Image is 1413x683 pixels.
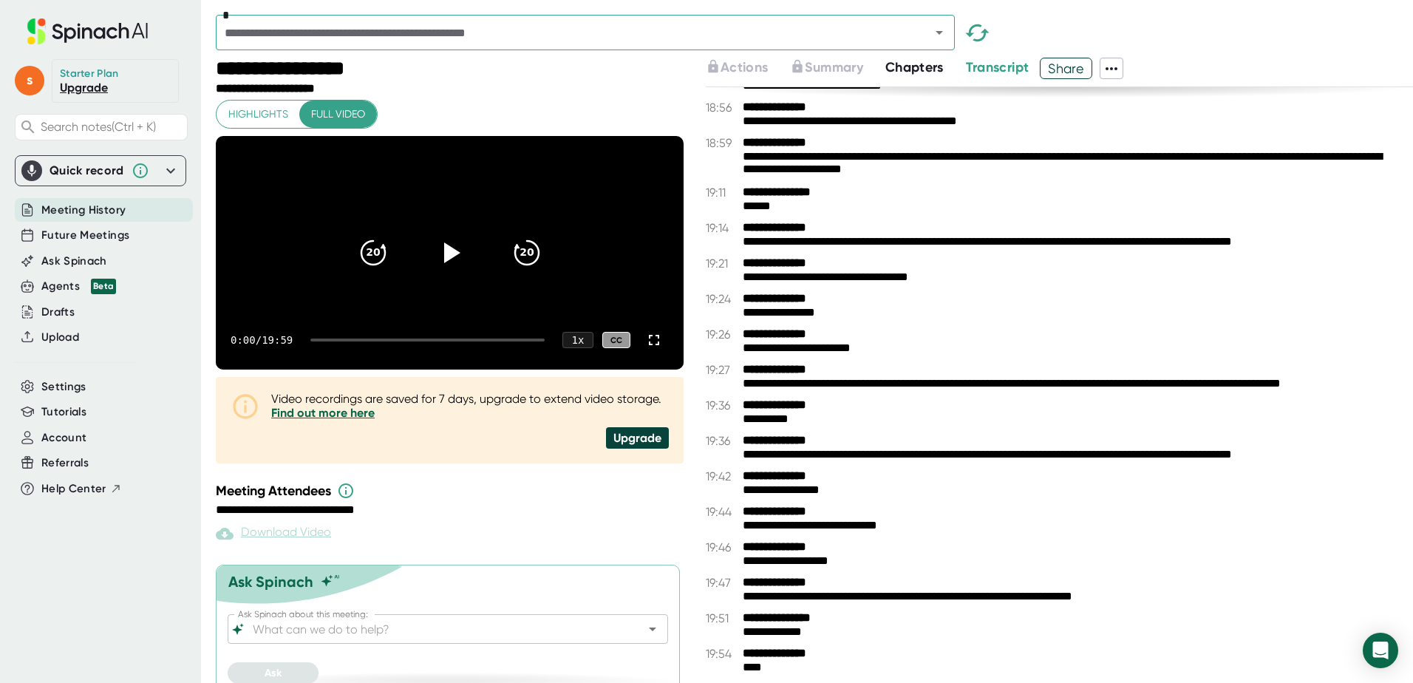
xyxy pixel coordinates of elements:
[250,619,620,639] input: What can we do to help?
[271,392,669,420] div: Video recordings are saved for 7 days, upgrade to extend video storage.
[706,505,739,519] span: 19:44
[706,256,739,271] span: 19:21
[91,279,116,294] div: Beta
[217,101,300,128] button: Highlights
[265,667,282,679] span: Ask
[706,221,739,235] span: 19:14
[929,22,950,43] button: Open
[706,611,739,625] span: 19:51
[216,482,687,500] div: Meeting Attendees
[60,67,119,81] div: Starter Plan
[41,378,86,395] button: Settings
[706,647,739,661] span: 19:54
[602,332,630,349] div: CC
[41,202,126,219] button: Meeting History
[885,59,944,75] span: Chapters
[966,58,1029,78] button: Transcript
[966,59,1029,75] span: Transcript
[562,332,593,348] div: 1 x
[706,136,739,150] span: 18:59
[706,186,739,200] span: 19:11
[706,469,739,483] span: 19:42
[50,163,124,178] div: Quick record
[706,434,739,448] span: 19:36
[41,253,107,270] button: Ask Spinach
[311,105,365,123] span: Full video
[228,573,313,591] div: Ask Spinach
[21,156,180,186] div: Quick record
[1040,58,1092,79] button: Share
[271,406,375,420] a: Find out more here
[706,540,739,554] span: 19:46
[706,292,739,306] span: 19:24
[721,59,768,75] span: Actions
[706,363,739,377] span: 19:27
[706,327,739,341] span: 19:26
[41,404,86,421] button: Tutorials
[41,455,89,472] button: Referrals
[706,58,790,79] div: Upgrade to access
[41,480,122,497] button: Help Center
[41,480,106,497] span: Help Center
[41,278,116,295] button: Agents Beta
[706,398,739,412] span: 19:36
[41,120,156,134] span: Search notes (Ctrl + K)
[60,81,108,95] a: Upgrade
[642,619,663,639] button: Open
[805,59,862,75] span: Summary
[41,329,79,346] button: Upload
[606,427,669,449] div: Upgrade
[706,576,739,590] span: 19:47
[41,278,116,295] div: Agents
[790,58,885,79] div: Upgrade to access
[1041,55,1092,81] span: Share
[15,66,44,95] span: s
[216,525,331,543] div: Paid feature
[231,334,293,346] div: 0:00 / 19:59
[228,105,288,123] span: Highlights
[1363,633,1398,668] div: Open Intercom Messenger
[299,101,377,128] button: Full video
[790,58,862,78] button: Summary
[41,227,129,244] button: Future Meetings
[41,429,86,446] button: Account
[885,58,944,78] button: Chapters
[706,58,768,78] button: Actions
[41,304,75,321] button: Drafts
[706,101,739,115] span: 18:56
